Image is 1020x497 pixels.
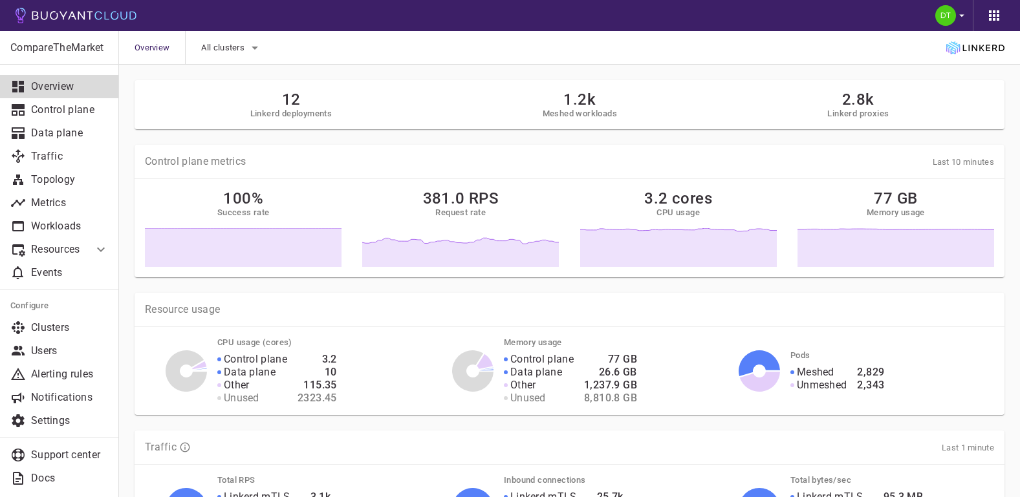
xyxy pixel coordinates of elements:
[31,472,109,485] p: Docs
[224,353,287,366] p: Control plane
[298,366,337,379] h4: 10
[580,189,777,267] a: 3.2 coresCPU usage
[933,157,995,167] span: Last 10 minutes
[362,189,559,267] a: 381.0 RPSRequest rate
[644,189,712,207] h2: 3.2 cores
[867,207,925,218] h5: Memory usage
[224,366,276,379] p: Data plane
[797,366,834,379] p: Meshed
[543,109,617,119] h5: Meshed workloads
[510,392,546,405] p: Unused
[584,379,637,392] h4: 1,237.9 GB
[250,109,332,119] h5: Linkerd deployments
[798,189,994,267] a: 77 GBMemory usage
[298,392,337,405] h4: 2323.45
[423,189,499,207] h2: 381.0 RPS
[224,392,259,405] p: Unused
[31,127,109,140] p: Data plane
[224,379,250,392] p: Other
[510,353,574,366] p: Control plane
[874,189,917,207] h2: 77 GB
[31,266,109,279] p: Events
[31,103,109,116] p: Control plane
[935,5,956,26] img: Dimple Dalby
[10,301,109,311] h5: Configure
[31,243,83,256] p: Resources
[797,379,847,392] p: Unmeshed
[857,366,884,379] h4: 2,829
[510,379,536,392] p: Other
[179,441,191,453] svg: TLS data is compiled from traffic seen by Linkerd proxies. RPS and TCP bytes reflect both inbound...
[942,443,994,452] span: Last 1 minute
[31,196,109,209] p: Metrics
[10,41,108,54] p: CompareTheMarket
[31,80,109,93] p: Overview
[135,31,185,65] span: Overview
[827,109,889,119] h5: Linkerd proxies
[250,90,332,109] h2: 12
[31,344,109,357] p: Users
[217,207,270,218] h5: Success rate
[857,379,884,392] h4: 2,343
[31,449,109,461] p: Support center
[656,207,700,218] h5: CPU usage
[543,90,617,109] h2: 1.2k
[31,173,109,186] p: Topology
[31,368,109,381] p: Alerting rules
[31,414,109,427] p: Settings
[584,366,637,379] h4: 26.6 GB
[145,303,994,316] p: Resource usage
[298,353,337,366] h4: 3.2
[31,391,109,404] p: Notifications
[298,379,337,392] h4: 115.35
[201,43,247,53] span: All clusters
[145,155,246,168] p: Control plane metrics
[223,189,263,207] h2: 100%
[510,366,562,379] p: Data plane
[31,321,109,334] p: Clusters
[435,207,486,218] h5: Request rate
[584,392,637,405] h4: 8,810.8 GB
[145,189,342,267] a: 100%Success rate
[827,90,889,109] h2: 2.8k
[31,220,109,233] p: Workloads
[145,441,177,454] p: Traffic
[584,353,637,366] h4: 77 GB
[201,38,263,58] button: All clusters
[31,150,109,163] p: Traffic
